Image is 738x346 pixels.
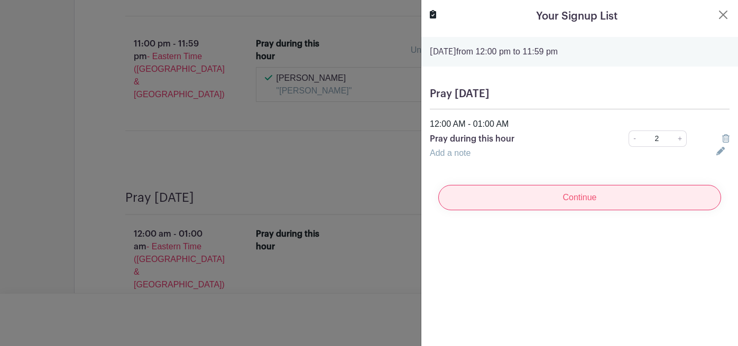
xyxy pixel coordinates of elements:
[717,8,730,21] button: Close
[430,133,599,145] p: Pray during this hour
[430,148,471,157] a: Add a note
[629,130,640,147] a: -
[423,118,736,130] div: 12:00 AM - 01:00 AM
[536,8,617,24] h5: Your Signup List
[430,88,730,100] h5: Pray [DATE]
[674,130,687,147] a: +
[430,45,730,58] p: from 12:00 pm to 11:59 pm
[438,185,721,210] input: Continue
[430,48,456,56] strong: [DATE]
